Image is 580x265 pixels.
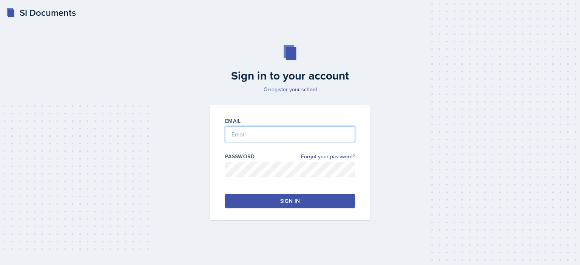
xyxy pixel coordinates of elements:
div: Sign in [280,197,300,205]
h2: Sign in to your account [205,69,375,83]
label: Password [225,153,255,160]
button: Sign in [225,194,355,208]
a: SI Documents [6,6,76,20]
p: Or [205,86,375,93]
a: register your school [270,86,317,93]
label: Email [225,117,241,125]
input: Email [225,126,355,142]
a: Forgot your password? [301,153,355,161]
